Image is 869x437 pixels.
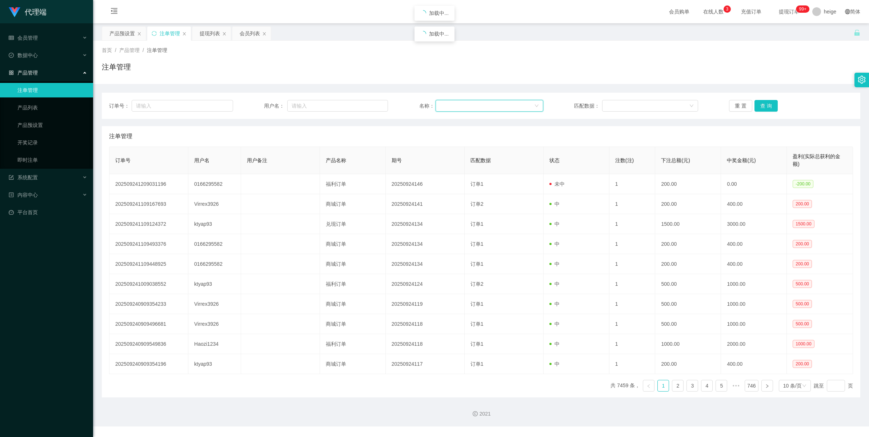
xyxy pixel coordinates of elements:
td: 商城订单 [320,254,386,274]
span: 订单1 [470,221,484,227]
i: 图标: menu-fold [102,0,127,24]
td: 202509241109448925 [109,254,188,274]
span: 盈利(实际总获利的金额) [793,153,840,167]
td: 1 [609,314,656,334]
i: 图标: right [765,384,769,388]
td: 202509240909496681 [109,314,188,334]
td: 400.00 [721,194,787,214]
td: 1000.00 [721,314,787,334]
i: 图标: down [802,384,806,389]
li: 上一页 [643,380,654,392]
td: 400.00 [721,354,787,374]
h1: 代理端 [25,0,47,24]
td: 2000.00 [721,334,787,354]
p: 3 [726,5,728,13]
span: 加载中... [429,31,449,37]
span: 200.00 [793,200,812,208]
img: logo.9652507e.png [9,7,20,17]
i: 图标: down [534,104,539,109]
td: 3000.00 [721,214,787,234]
div: 注单管理 [160,27,180,40]
a: 代理端 [9,9,47,15]
a: 746 [745,380,758,391]
td: 20250924118 [386,334,465,354]
sup: 1203 [796,5,809,13]
i: 图标: table [9,35,14,40]
span: 订单号： [109,102,132,110]
span: 中 [549,301,560,307]
span: 匹配数据： [574,102,602,110]
span: 注数(注) [615,157,634,163]
td: 商城订单 [320,194,386,214]
span: 订单1 [470,261,484,267]
td: 商城订单 [320,234,386,254]
td: ktyap93 [188,274,241,294]
span: 200.00 [793,240,812,248]
span: 下注总额(元) [661,157,690,163]
li: 3 [686,380,698,392]
span: 中 [549,281,560,287]
td: 202509240909354196 [109,354,188,374]
span: 中 [549,201,560,207]
i: 图标: appstore-o [9,70,14,75]
td: 商城订单 [320,314,386,334]
td: 400.00 [721,234,787,254]
li: 下一页 [761,380,773,392]
td: 202509241109493376 [109,234,188,254]
td: 200.00 [655,174,721,194]
td: 200.00 [655,194,721,214]
i: icon: loading [420,10,426,16]
span: 订单号 [115,157,131,163]
span: 产品管理 [119,47,140,53]
span: 充值订单 [737,9,765,14]
td: 20250924134 [386,254,465,274]
td: 商城订单 [320,294,386,314]
span: 会员管理 [9,35,38,41]
span: 订单1 [470,241,484,247]
li: 1 [657,380,669,392]
span: 中 [549,321,560,327]
td: 500.00 [655,294,721,314]
td: 20250924117 [386,354,465,374]
span: 未中 [549,181,565,187]
div: 会员列表 [240,27,260,40]
span: 产品名称 [326,157,346,163]
li: 向后 5 页 [730,380,742,392]
span: 用户备注 [247,157,267,163]
td: 1 [609,194,656,214]
td: 1 [609,334,656,354]
span: 500.00 [793,320,812,328]
a: 1 [658,380,669,391]
input: 请输入 [132,100,233,112]
i: icon: loading [420,31,426,37]
a: 即时注单 [17,153,87,167]
td: 20250924134 [386,234,465,254]
a: 3 [687,380,698,391]
td: 福利订单 [320,274,386,294]
span: 用户名 [194,157,209,163]
span: / [143,47,144,53]
a: 4 [701,380,712,391]
h1: 注单管理 [102,61,131,72]
span: 订单1 [470,301,484,307]
i: 图标: close [262,32,267,36]
span: / [115,47,116,53]
a: 5 [716,380,727,391]
td: 20250924146 [386,174,465,194]
td: 20250924134 [386,214,465,234]
a: 产品列表 [17,100,87,115]
td: 0.00 [721,174,787,194]
i: 图标: close [222,32,227,36]
td: 兑现订单 [320,214,386,234]
td: 福利订单 [320,334,386,354]
td: 1 [609,214,656,234]
i: 图标: copyright [473,411,478,416]
td: 20250924118 [386,314,465,334]
i: 图标: close [137,32,141,36]
span: 中 [549,361,560,367]
td: 202509240909354233 [109,294,188,314]
td: 1 [609,354,656,374]
i: 图标: profile [9,192,14,197]
span: 200.00 [793,360,812,368]
td: 1000.00 [721,294,787,314]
